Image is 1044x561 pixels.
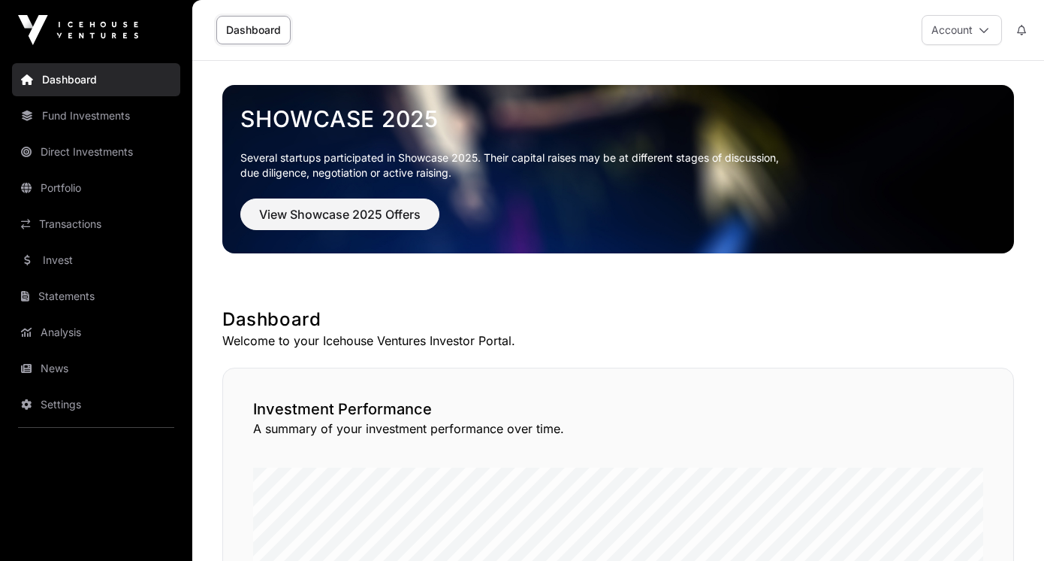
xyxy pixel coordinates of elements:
[222,308,1014,332] h1: Dashboard
[12,280,180,313] a: Statements
[240,214,439,229] a: View Showcase 2025 Offers
[240,105,996,132] a: Showcase 2025
[222,332,1014,350] p: Welcome to your Icehouse Ventures Investor Portal.
[12,244,180,277] a: Invest
[222,85,1014,253] img: Showcase 2025
[259,205,421,223] span: View Showcase 2025 Offers
[18,15,138,45] img: Icehouse Ventures Logo
[12,171,180,205] a: Portfolio
[240,199,439,230] button: View Showcase 2025 Offers
[969,489,1044,561] iframe: Chat Widget
[12,99,180,132] a: Fund Investments
[12,135,180,168] a: Direct Investments
[216,16,291,44] a: Dashboard
[253,399,983,420] h2: Investment Performance
[922,15,1002,45] button: Account
[253,420,983,438] p: A summary of your investment performance over time.
[240,150,996,180] p: Several startups participated in Showcase 2025. Their capital raises may be at different stages o...
[12,208,180,241] a: Transactions
[12,352,180,385] a: News
[12,63,180,96] a: Dashboard
[12,316,180,349] a: Analysis
[12,388,180,421] a: Settings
